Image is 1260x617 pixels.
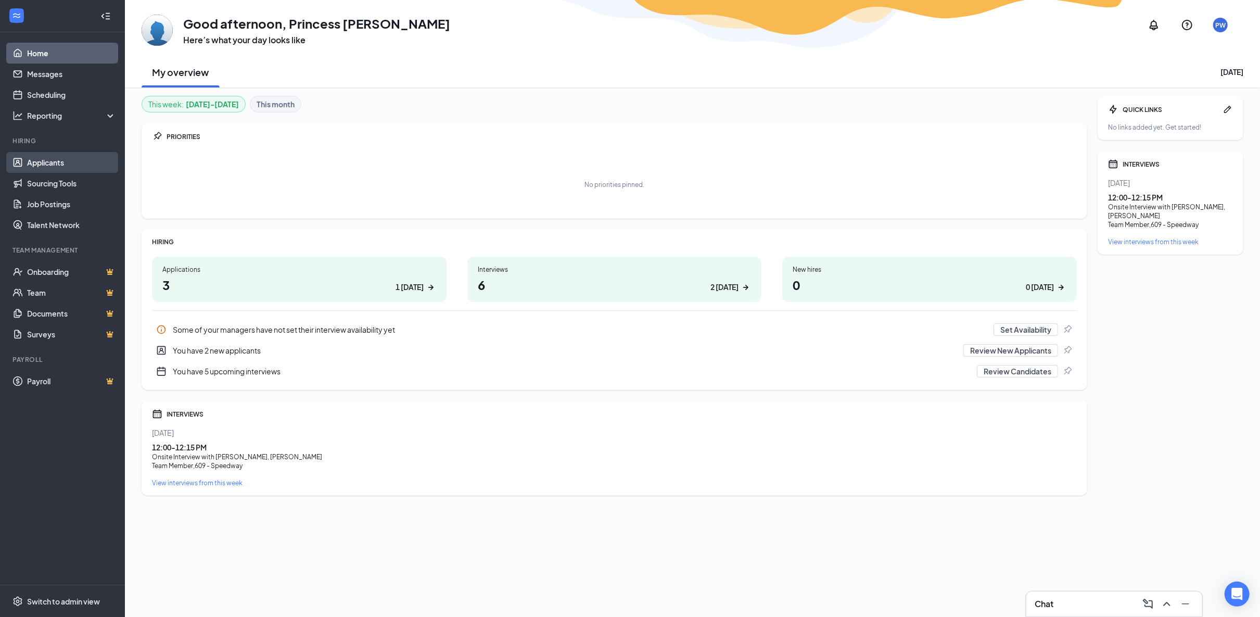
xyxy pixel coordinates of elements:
[27,152,116,173] a: Applicants
[152,340,1077,361] a: UserEntityYou have 2 new applicantsReview New ApplicantsPin
[27,110,117,121] div: Reporting
[1108,123,1233,132] div: No links added yet. Get started!
[156,366,167,376] svg: CalendarNew
[793,276,1066,294] h1: 0
[1142,598,1154,610] svg: ComposeMessage
[584,180,644,189] div: No priorities pinned.
[152,340,1077,361] div: You have 2 new applicants
[186,98,239,110] b: [DATE] - [DATE]
[12,110,23,121] svg: Analysis
[782,257,1077,302] a: New hires00 [DATE]ArrowRight
[100,11,111,21] svg: Collapse
[1177,596,1194,612] button: Minimize
[1179,598,1192,610] svg: Minimize
[1035,598,1053,610] h3: Chat
[162,276,436,294] h1: 3
[1108,178,1233,188] div: [DATE]
[183,15,450,32] h1: Good afternoon, Princess [PERSON_NAME]
[167,132,1077,141] div: PRIORITIES
[1161,598,1173,610] svg: ChevronUp
[27,84,116,105] a: Scheduling
[27,215,116,235] a: Talent Network
[1062,366,1073,376] svg: Pin
[1159,596,1175,612] button: ChevronUp
[963,344,1058,357] button: Review New Applicants
[152,479,1077,487] a: View interviews from this week
[173,345,957,356] div: You have 2 new applicants
[741,282,751,293] svg: ArrowRight
[1108,159,1118,169] svg: Calendar
[27,303,116,324] a: DocumentsCrown
[156,324,167,335] svg: Info
[152,131,162,142] svg: Pin
[1123,160,1233,169] div: INTERVIEWS
[977,365,1058,377] button: Review Candidates
[27,596,100,607] div: Switch to admin view
[152,361,1077,382] a: CalendarNewYou have 5 upcoming interviewsReview CandidatesPin
[793,265,1066,274] div: New hires
[152,66,209,79] h2: My overview
[1181,19,1193,31] svg: QuestionInfo
[478,276,752,294] h1: 6
[27,371,116,392] a: PayrollCrown
[1215,21,1226,30] div: PW
[12,246,114,255] div: Team Management
[152,319,1077,340] a: InfoSome of your managers have not set their interview availability yetSet AvailabilityPin
[152,452,1077,461] div: Onsite Interview with [PERSON_NAME], [PERSON_NAME]
[152,257,447,302] a: Applications31 [DATE]ArrowRight
[27,173,116,194] a: Sourcing Tools
[152,409,162,419] svg: Calendar
[1148,19,1160,31] svg: Notifications
[710,282,739,293] div: 2 [DATE]
[27,194,116,215] a: Job Postings
[27,282,116,303] a: TeamCrown
[1225,582,1250,607] div: Open Intercom Messenger
[467,257,762,302] a: Interviews62 [DATE]ArrowRight
[12,596,23,607] svg: Settings
[162,265,436,274] div: Applications
[152,361,1077,382] div: You have 5 upcoming interviews
[152,237,1077,246] div: HIRING
[152,461,1077,470] div: Team Member , 609 - Speedway
[27,64,116,84] a: Messages
[173,366,971,376] div: You have 5 upcoming interviews
[167,410,1077,419] div: INTERVIEWS
[478,265,752,274] div: Interviews
[12,355,114,364] div: Payroll
[12,136,114,145] div: Hiring
[156,345,167,356] svg: UserEntity
[142,15,173,46] img: Princess Wakefield
[183,34,450,46] h3: Here’s what your day looks like
[27,43,116,64] a: Home
[1062,324,1073,335] svg: Pin
[152,442,1077,452] div: 12:00 - 12:15 PM
[1108,203,1233,220] div: Onsite Interview with [PERSON_NAME], [PERSON_NAME]
[1056,282,1066,293] svg: ArrowRight
[426,282,436,293] svg: ArrowRight
[1220,67,1243,77] div: [DATE]
[27,324,116,345] a: SurveysCrown
[1140,596,1156,612] button: ComposeMessage
[1026,282,1054,293] div: 0 [DATE]
[994,323,1058,336] button: Set Availability
[173,324,987,335] div: Some of your managers have not set their interview availability yet
[257,98,295,110] b: This month
[1108,192,1233,203] div: 12:00 - 12:15 PM
[1108,104,1118,115] svg: Bolt
[11,10,22,21] svg: WorkstreamLogo
[1108,220,1233,229] div: Team Member , 609 - Speedway
[1223,104,1233,115] svg: Pen
[27,261,116,282] a: OnboardingCrown
[396,282,424,293] div: 1 [DATE]
[1123,105,1218,114] div: QUICK LINKS
[1062,345,1073,356] svg: Pin
[152,319,1077,340] div: Some of your managers have not set their interview availability yet
[148,98,239,110] div: This week :
[152,427,1077,438] div: [DATE]
[1108,237,1233,246] a: View interviews from this week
